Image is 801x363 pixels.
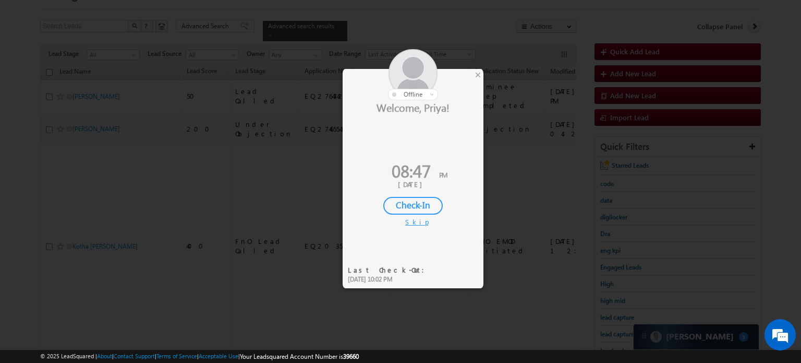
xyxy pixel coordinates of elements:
[348,265,431,275] div: Last Check-Out:
[383,197,443,215] div: Check-In
[156,353,197,359] a: Terms of Service
[439,170,447,179] span: PM
[348,275,431,284] div: [DATE] 10:02 PM
[404,90,422,98] span: offline
[405,217,421,227] div: Skip
[392,159,431,182] span: 08:47
[350,180,476,189] div: [DATE]
[40,352,359,361] span: © 2025 LeadSquared | | | | |
[97,353,112,359] a: About
[114,353,155,359] a: Contact Support
[240,353,359,360] span: Your Leadsquared Account Number is
[199,353,238,359] a: Acceptable Use
[343,100,483,114] div: Welcome, Priya!
[343,353,359,360] span: 39660
[472,69,483,80] div: ×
